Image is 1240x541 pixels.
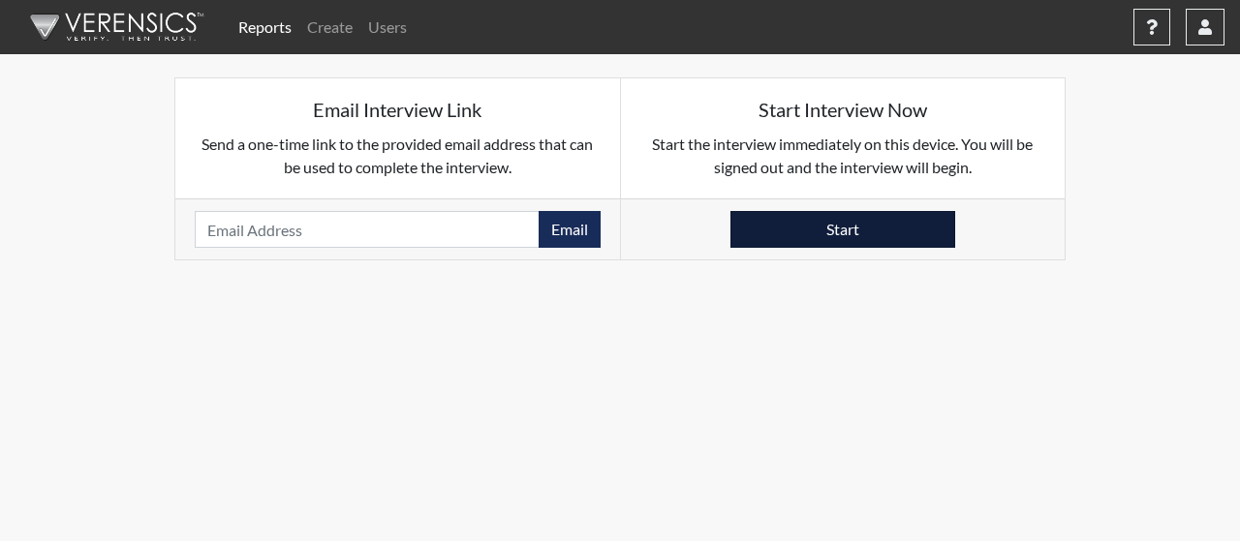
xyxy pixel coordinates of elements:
input: Email Address [195,211,540,248]
p: Start the interview immediately on this device. You will be signed out and the interview will begin. [640,133,1046,179]
a: Reports [231,8,299,46]
button: Start [730,211,955,248]
p: Send a one-time link to the provided email address that can be used to complete the interview. [195,133,601,179]
button: Email [539,211,601,248]
h5: Start Interview Now [640,98,1046,121]
a: Users [360,8,415,46]
h5: Email Interview Link [195,98,601,121]
a: Create [299,8,360,46]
